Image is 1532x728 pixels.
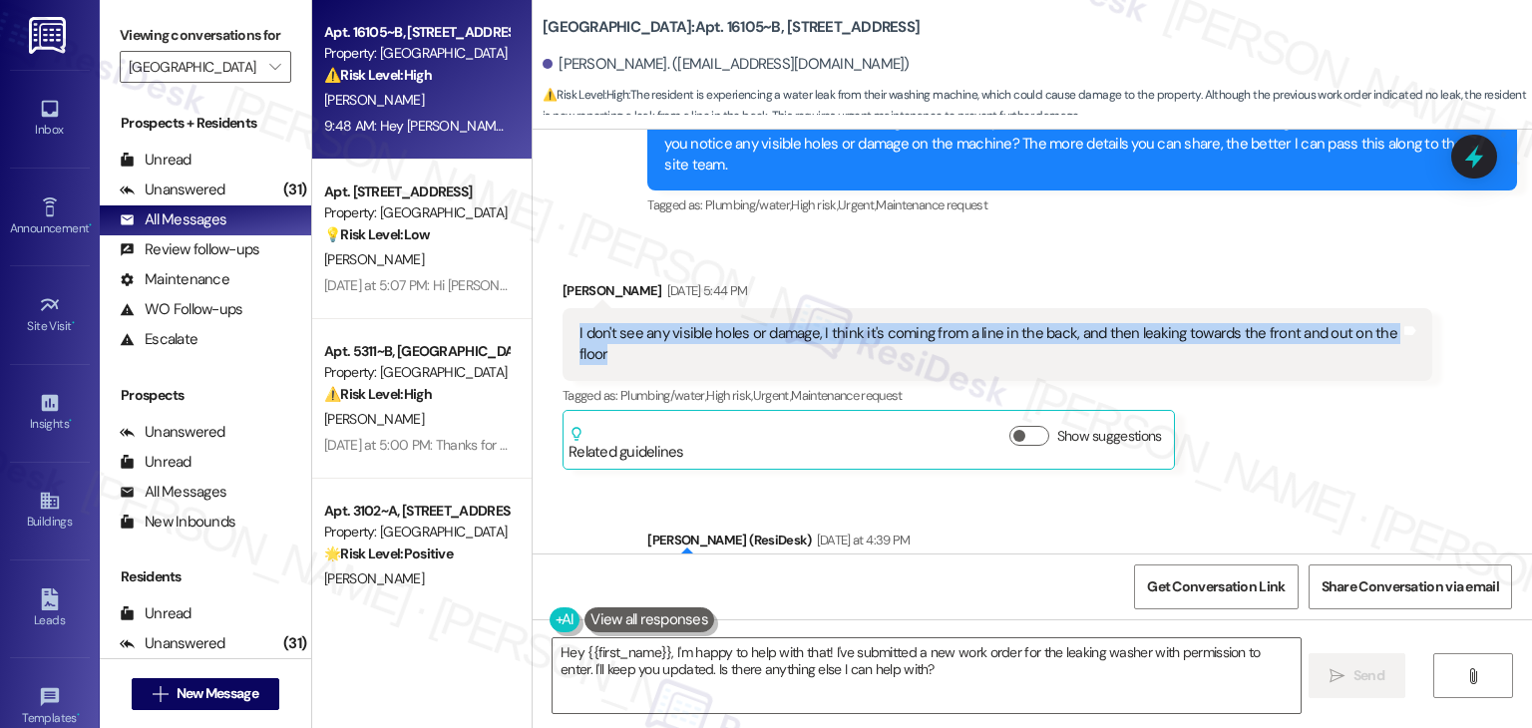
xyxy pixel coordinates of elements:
div: Review follow-ups [120,239,259,260]
span: [PERSON_NAME] [324,569,424,587]
div: Unread [120,150,191,171]
i:  [269,59,280,75]
div: Prospects + Residents [100,113,311,134]
strong: ⚠️ Risk Level: High [324,385,432,403]
button: Share Conversation via email [1309,564,1512,609]
span: High risk , [791,196,838,213]
strong: ⚠️ Risk Level: High [324,66,432,84]
input: All communities [129,51,259,83]
div: Property: [GEOGRAPHIC_DATA] [324,522,509,543]
div: Tagged as: [647,190,1517,219]
span: Urgent , [753,387,791,404]
div: [PERSON_NAME] (ResiDesk) [647,530,1517,557]
b: [GEOGRAPHIC_DATA]: Apt. 16105~B, [STREET_ADDRESS] [543,17,920,38]
div: Unanswered [120,633,225,654]
a: Insights • [10,386,90,440]
div: Unanswered [120,422,225,443]
span: [PERSON_NAME] [324,410,424,428]
div: Apt. [STREET_ADDRESS] [324,182,509,202]
span: Maintenance request [876,196,987,213]
div: WO Follow-ups [120,299,242,320]
span: Send [1353,665,1384,686]
div: [PERSON_NAME] [563,280,1432,308]
span: [PERSON_NAME] [324,250,424,268]
div: Related guidelines [569,426,684,463]
button: Get Conversation Link [1134,564,1298,609]
div: Hi [PERSON_NAME], thanks for letting us know. Can you tell us where the water seems to be leaking... [664,112,1485,176]
div: Apt. 16105~B, [STREET_ADDRESS] [324,22,509,43]
label: Viewing conversations for [120,20,291,51]
div: New Inbounds [120,512,235,533]
div: (31) [278,628,311,659]
span: : The resident is experiencing a water leak from their washing machine, which could cause damage ... [543,85,1532,128]
div: Property: [GEOGRAPHIC_DATA] [324,362,509,383]
span: Plumbing/water , [705,196,791,213]
div: Residents [100,566,311,587]
a: Buildings [10,484,90,538]
span: Get Conversation Link [1147,576,1285,597]
label: Show suggestions [1057,426,1162,447]
div: Property: [GEOGRAPHIC_DATA] [324,202,509,223]
div: Unanswered [120,180,225,200]
i:  [1465,668,1480,684]
span: Share Conversation via email [1322,576,1499,597]
span: Plumbing/water , [620,387,706,404]
strong: ⚠️ Risk Level: High [543,87,628,103]
span: Urgent , [838,196,876,213]
span: Maintenance request [791,387,903,404]
i:  [1330,668,1344,684]
div: [DATE] at 4:39 PM [812,530,911,550]
div: Maintenance [120,269,229,290]
button: New Message [132,678,279,710]
div: I don't see any visible holes or damage, I think it's coming from a line in the back, and then le... [579,323,1400,366]
div: Tagged as: [563,381,1432,410]
i:  [153,686,168,702]
span: [PERSON_NAME] [324,91,424,109]
div: Escalate [120,329,197,350]
img: ResiDesk Logo [29,17,70,54]
div: All Messages [120,209,226,230]
span: High risk , [706,387,753,404]
strong: 💡 Risk Level: Low [324,225,430,243]
div: Unread [120,603,191,624]
span: • [77,708,80,722]
div: Apt. 5311~B, [GEOGRAPHIC_DATA] [324,341,509,362]
div: (31) [278,175,311,205]
span: • [72,316,75,330]
div: Property: [GEOGRAPHIC_DATA] [324,43,509,64]
div: Prospects [100,385,311,406]
a: Site Visit • [10,288,90,342]
span: New Message [177,683,258,704]
div: Apt. 3102~A, [STREET_ADDRESS] [324,501,509,522]
div: Unread [120,452,191,473]
div: [PERSON_NAME]. ([EMAIL_ADDRESS][DOMAIN_NAME]) [543,54,910,75]
a: Inbox [10,92,90,146]
span: • [69,414,72,428]
a: Leads [10,582,90,636]
button: Send [1309,653,1405,698]
textarea: Hey {{first_name}}, I'm happy to help with that! I've submitted a new work order for the leaking ... [553,638,1300,713]
div: All Messages [120,482,226,503]
div: [DATE] 5:44 PM [662,280,748,301]
span: • [89,218,92,232]
strong: 🌟 Risk Level: Positive [324,545,453,562]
